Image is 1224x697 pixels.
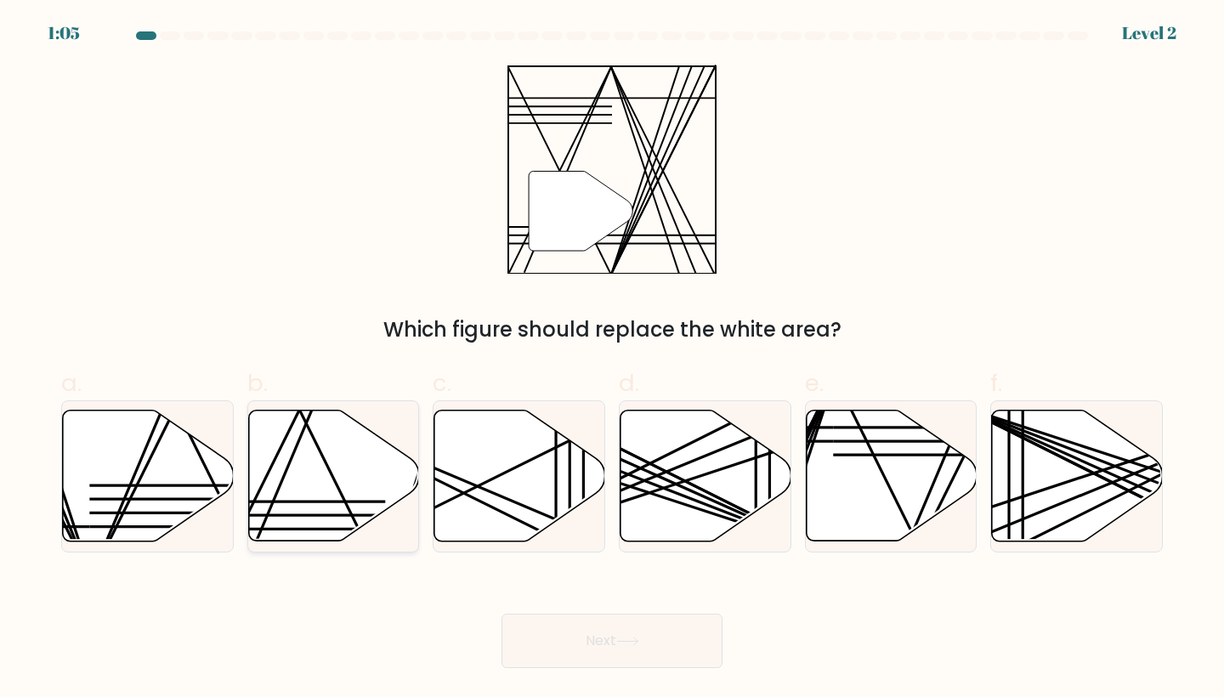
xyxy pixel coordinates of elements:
[501,614,722,668] button: Next
[805,366,824,399] span: e.
[1122,20,1176,46] div: Level 2
[619,366,639,399] span: d.
[61,366,82,399] span: a.
[48,20,80,46] div: 1:05
[990,366,1002,399] span: f.
[247,366,268,399] span: b.
[433,366,451,399] span: c.
[529,171,632,251] g: "
[71,314,1153,345] div: Which figure should replace the white area?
